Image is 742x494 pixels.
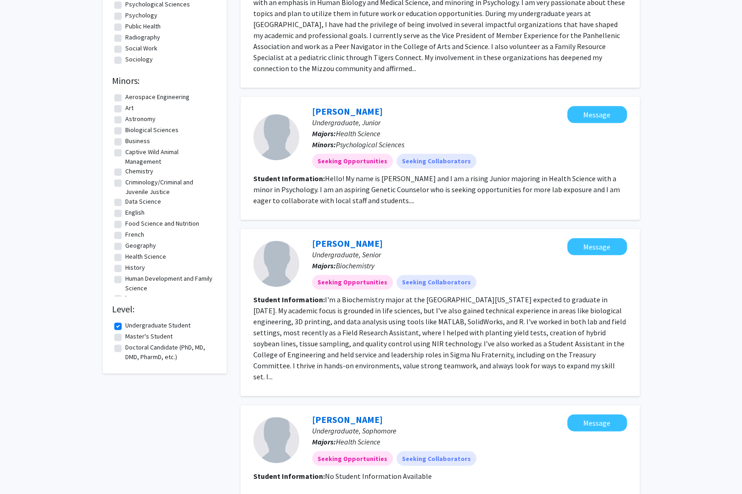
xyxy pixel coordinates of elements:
[312,129,336,138] b: Majors:
[396,275,476,289] mat-chip: Seeking Collaborators
[567,414,627,431] button: Message Delaney Fiske
[567,106,627,123] button: Message Sophie Kusserow
[125,241,156,250] label: Geography
[325,471,432,480] span: No Student Information Available
[125,197,161,206] label: Data Science
[125,274,215,293] label: Human Development and Family Science
[125,103,134,113] label: Art
[253,471,325,480] b: Student Information:
[312,140,336,149] b: Minors:
[125,208,145,217] label: English
[312,154,393,168] mat-chip: Seeking Opportunities
[312,275,393,289] mat-chip: Seeking Opportunities
[312,261,336,270] b: Majors:
[125,252,166,261] label: Health Science
[396,451,476,466] mat-chip: Seeking Collaborators
[312,118,380,127] span: Undergraduate, Junior
[125,230,144,239] label: French
[253,174,620,205] fg-read-more: Hello! My name is [PERSON_NAME] and I am a rising Junior majoring in Health Science with a minor ...
[336,129,380,138] span: Health Science
[125,321,190,330] label: Undergraduate Student
[125,332,173,341] label: Master's Student
[312,451,393,466] mat-chip: Seeking Opportunities
[125,55,153,64] label: Sociology
[336,140,404,149] span: Psychological Sciences
[125,343,215,362] label: Doctoral Candidate (PhD, MD, DMD, PharmD, etc.)
[312,238,383,249] a: [PERSON_NAME]
[125,33,160,42] label: Radiography
[567,238,627,255] button: Message Daniel Hummel
[7,453,39,487] iframe: Chat
[125,125,179,135] label: Biological Sciences
[253,295,626,381] fg-read-more: I'm a Biochemistry major at the [GEOGRAPHIC_DATA][US_STATE] expected to graduate in [DATE]. My ac...
[312,250,381,259] span: Undergraduate, Senior
[125,263,145,272] label: History
[125,219,199,228] label: Food Science and Nutrition
[112,75,218,86] h2: Minors:
[396,154,476,168] mat-chip: Seeking Collaborators
[125,167,153,176] label: Chemistry
[312,426,396,435] span: Undergraduate, Sophomore
[253,174,325,183] b: Student Information:
[125,293,136,303] label: Law
[312,414,383,425] a: [PERSON_NAME]
[125,22,161,31] label: Public Health
[312,105,383,117] a: [PERSON_NAME]
[336,261,374,270] span: Biochemistry
[112,304,218,315] h2: Level:
[125,92,190,102] label: Aerospace Engineering
[125,44,157,53] label: Social Work
[125,11,157,20] label: Psychology
[125,114,156,124] label: Astronomy
[125,178,215,197] label: Criminology/Criminal and Juvenile Justice
[125,136,150,146] label: Business
[253,295,325,304] b: Student Information:
[125,147,215,167] label: Captive Wild Animal Management
[312,437,336,446] b: Majors:
[336,437,380,446] span: Health Science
